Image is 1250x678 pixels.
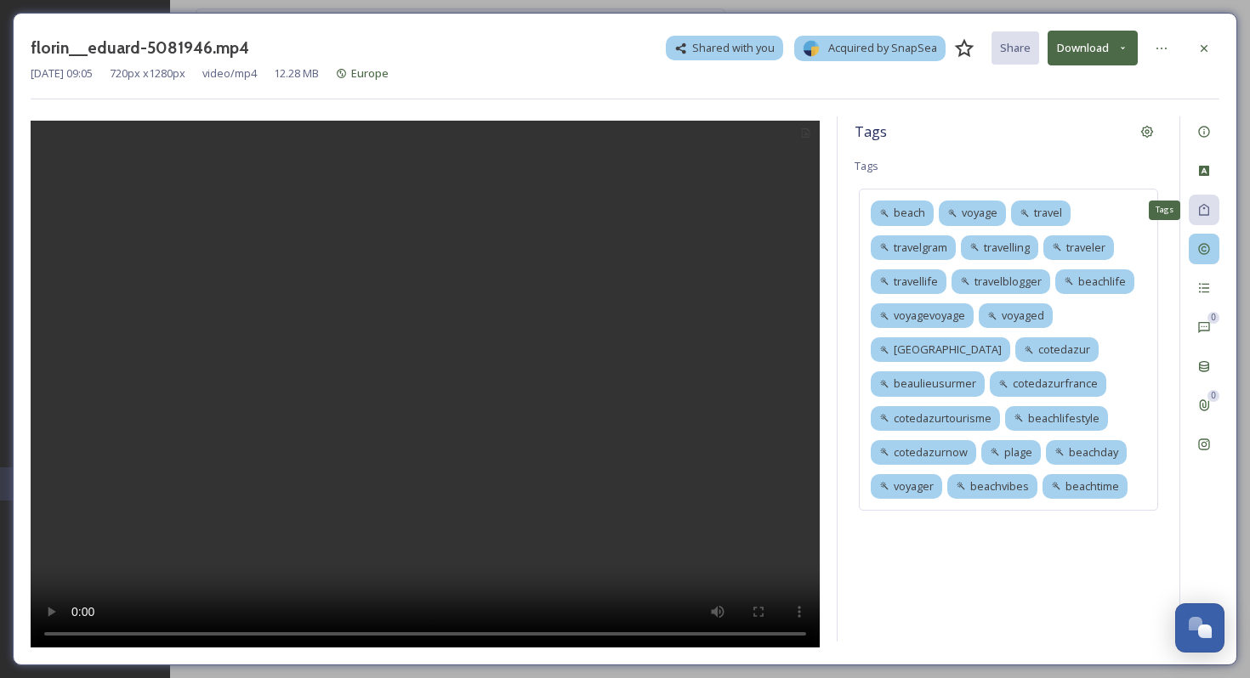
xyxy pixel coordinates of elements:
[31,65,93,82] span: [DATE] 09:05
[110,65,185,82] span: 720 px x 1280 px
[1066,240,1105,256] span: traveler
[894,410,991,427] span: cotedazurtourisme
[274,65,319,82] span: 12.28 MB
[1028,410,1099,427] span: beachlifestyle
[894,376,976,392] span: beaulieusurmer
[894,342,1002,358] span: [GEOGRAPHIC_DATA]
[974,274,1042,290] span: travelblogger
[894,444,968,460] span: cotedazurnow
[1048,31,1138,65] button: Download
[1207,312,1219,324] div: 0
[31,36,249,60] h3: florin__eduard-5081946.mp4
[984,240,1030,256] span: travelling
[1002,308,1044,324] span: voyaged
[803,40,820,57] img: snapsea-logo.png
[1149,201,1180,219] div: Tags
[1034,205,1062,221] span: travel
[970,478,1029,494] span: beachvibes
[692,40,775,56] span: Shared with you
[351,65,389,81] span: Europe
[894,240,947,256] span: travelgram
[1004,444,1032,460] span: plage
[894,308,965,324] span: voyagevoyage
[202,65,257,82] span: video/mp4
[894,205,925,221] span: beach
[894,478,934,494] span: voyager
[962,205,997,221] span: voyage
[1065,478,1119,494] span: beachtime
[855,158,878,173] span: Tags
[1038,342,1090,358] span: cotedazur
[1069,444,1118,460] span: beachday
[828,40,937,56] span: Acquired by SnapSea
[1175,603,1224,653] button: Open Chat
[1013,376,1098,392] span: cotedazurfrance
[894,274,938,290] span: travellife
[1207,390,1219,402] div: 0
[1078,274,1126,290] span: beachlife
[855,121,887,142] span: Tags
[991,31,1039,65] button: Share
